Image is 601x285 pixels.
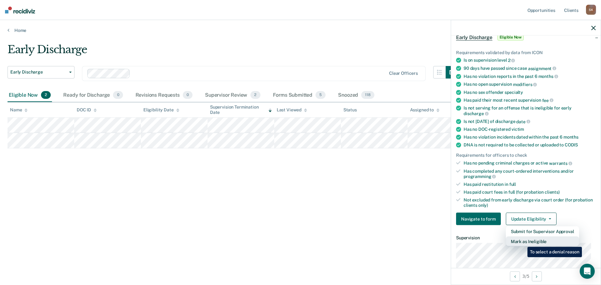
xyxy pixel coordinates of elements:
[464,89,596,95] div: Has no sex offender
[563,135,578,140] span: months
[210,104,272,115] div: Supervision Termination Date
[528,66,556,71] span: assignment
[516,119,530,124] span: date
[464,197,596,208] div: Not excluded from early discharge via court order (for probation clients
[542,98,553,103] span: fee
[478,202,488,207] span: only)
[464,168,596,179] div: Has completed any court-ordered interventions and/or
[456,235,596,241] dt: Supervision
[464,182,596,187] div: Has paid restitution in
[410,107,439,113] div: Assigned to
[337,89,376,102] div: Snoozed
[506,237,579,247] button: Mark as Ineligible
[8,43,458,61] div: Early Discharge
[508,58,515,63] span: 2
[316,91,326,99] span: 5
[464,105,596,116] div: Is not serving for an offense that is ineligible for early
[143,107,179,113] div: Eligibility Date
[464,142,596,148] div: DNA is not required to be collected or uploaded to
[183,91,193,99] span: 0
[41,91,51,99] span: 2
[464,127,596,132] div: Has no DOC-registered
[565,142,578,147] span: CODIS
[545,189,560,194] span: clients)
[538,74,558,79] span: months
[506,226,579,237] button: Submit for Supervisor Approval
[464,160,596,166] div: Has no pending criminal charges or active
[532,271,542,281] button: Next Opportunity
[510,271,520,281] button: Previous Opportunity
[497,34,524,40] span: Eligible Now
[361,91,374,99] span: 118
[464,58,596,63] div: Is on supervision level
[509,182,516,187] span: full
[506,213,557,225] button: Update Eligibility
[8,89,52,102] div: Eligible Now
[464,174,496,179] span: programming
[456,34,492,40] span: Early Discharge
[513,82,537,87] span: modifiers
[5,7,35,13] img: Recidiviz
[10,107,28,113] div: Name
[464,119,596,124] div: Is not [DATE] of discharge
[586,5,596,15] div: S K
[464,74,596,79] div: Has no violation reports in the past 6
[343,107,357,113] div: Status
[456,50,596,55] div: Requirements validated by data from ICON
[277,107,307,113] div: Last Viewed
[272,89,327,102] div: Forms Submitted
[451,268,601,284] div: 3 / 5
[464,82,596,87] div: Has no open supervision
[456,213,501,225] button: Navigate to form
[451,27,601,47] div: Early DischargeEligible Now
[464,189,596,195] div: Has paid court fees in full (for probation
[77,107,97,113] div: DOC ID
[505,89,523,94] span: specialty
[250,91,260,99] span: 2
[62,89,124,102] div: Ready for Discharge
[456,213,503,225] a: Navigate to form link
[464,135,596,140] div: Has no violation incidents dated within the past 6
[10,69,67,75] span: Early Discharge
[389,71,418,76] div: Clear officers
[464,111,489,116] span: discharge
[113,91,123,99] span: 0
[511,127,524,132] span: victim
[204,89,262,102] div: Supervisor Review
[549,160,572,165] span: warrants
[134,89,194,102] div: Revisions Requests
[464,97,596,103] div: Has paid their most recent supervision
[580,264,595,279] div: Open Intercom Messenger
[8,28,593,33] a: Home
[456,153,596,158] div: Requirements for officers to check
[464,65,596,71] div: 90 days have passed since case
